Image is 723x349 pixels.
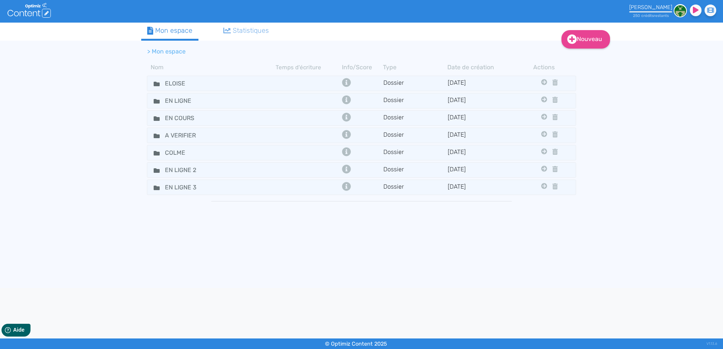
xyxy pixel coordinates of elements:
[159,95,216,106] input: Nom de dossier
[652,13,654,18] span: s
[447,182,512,193] td: [DATE]
[325,341,387,347] small: © Optimiz Content 2025
[340,63,383,72] th: Info/Score
[383,78,447,89] td: Dossier
[159,78,216,89] input: Nom de dossier
[147,63,276,72] th: Nom
[159,182,216,193] input: Nom de dossier
[633,13,669,18] small: 250 crédit restant
[447,63,512,72] th: Date de création
[276,63,340,72] th: Temps d'écriture
[383,182,447,193] td: Dossier
[629,4,672,11] div: [PERSON_NAME]
[447,95,512,106] td: [DATE]
[141,23,198,41] a: Mon espace
[217,23,275,39] a: Statistiques
[447,130,512,141] td: [DATE]
[383,165,447,175] td: Dossier
[383,130,447,141] td: Dossier
[383,63,447,72] th: Type
[159,130,216,141] input: Nom de dossier
[147,26,192,36] div: Mon espace
[447,147,512,158] td: [DATE]
[159,147,216,158] input: Nom de dossier
[159,165,216,175] input: Nom de dossier
[561,30,610,49] a: Nouveau
[667,13,669,18] span: s
[141,43,518,61] nav: breadcrumb
[539,63,549,72] th: Actions
[383,147,447,158] td: Dossier
[447,165,512,175] td: [DATE]
[383,95,447,106] td: Dossier
[447,113,512,123] td: [DATE]
[147,47,186,56] li: > Mon espace
[223,26,269,36] div: Statistiques
[674,4,687,17] img: 6adefb463699458b3a7e00f487fb9d6a
[383,113,447,123] td: Dossier
[447,78,512,89] td: [DATE]
[706,338,717,349] div: V1.13.6
[159,113,216,123] input: Nom de dossier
